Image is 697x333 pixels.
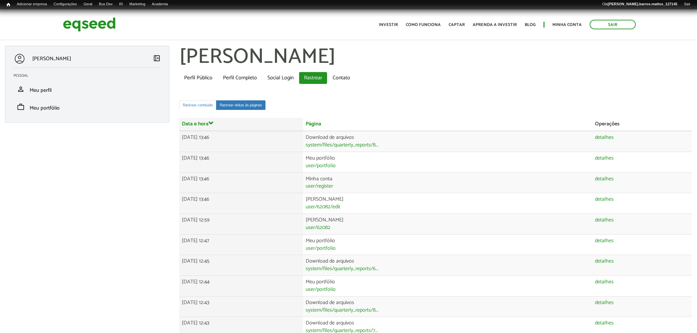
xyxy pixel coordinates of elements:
[153,54,161,62] span: left_panel_close
[179,172,303,193] td: [DATE] 13:46
[303,234,592,255] td: Meu portfólio
[449,23,465,27] a: Captar
[50,2,80,7] a: Configurações
[179,214,303,234] td: [DATE] 12:59
[96,2,116,7] a: Bus Dev
[595,279,614,285] a: detalhes
[32,56,71,62] p: [PERSON_NAME]
[179,131,303,152] td: [DATE] 13:46
[406,23,441,27] a: Como funciona
[299,72,327,84] a: Rastrear
[182,120,214,127] a: Data e hora
[608,2,677,6] strong: [PERSON_NAME].barros.mattos_127145
[153,54,161,64] a: Colapsar menu
[303,193,592,214] td: [PERSON_NAME]
[306,184,333,189] a: user/register
[179,72,217,84] a: Perfil Público
[263,72,298,84] a: Social Login
[3,2,14,8] a: Início
[552,23,582,27] a: Minha conta
[303,172,592,193] td: Minha conta
[63,16,116,33] img: EqSeed
[595,176,614,182] a: detalhes
[179,234,303,255] td: [DATE] 12:47
[595,300,614,305] a: detalhes
[592,118,692,131] th: Operações
[80,2,96,7] a: Geral
[306,121,321,127] a: Página
[595,156,614,161] a: detalhes
[179,193,303,214] td: [DATE] 13:46
[14,103,161,111] a: workMeu portfólio
[17,103,25,111] span: work
[179,100,216,110] a: Rastrear conteúdo
[303,296,592,317] td: Download de arquivos
[9,80,166,98] li: Meu perfil
[126,2,149,7] a: Marketing
[303,131,592,152] td: Download de arquivos
[595,218,614,223] a: detalhes
[590,20,636,29] a: Sair
[306,225,330,230] a: user/62082
[306,204,340,210] a: user/62082/edit
[306,163,336,168] a: user/portfolio
[473,23,517,27] a: Aprenda a investir
[595,238,614,243] a: detalhes
[303,152,592,172] td: Meu portfólio
[306,287,336,292] a: user/portfolio
[14,85,161,93] a: personMeu perfil
[116,2,126,7] a: RI
[306,266,378,271] a: system/files/quarterly_reports/6...
[149,2,171,7] a: Academia
[17,85,25,93] span: person
[179,152,303,172] td: [DATE] 13:46
[306,308,378,313] a: system/files/quarterly_reports/8...
[306,246,336,251] a: user/portfolio
[7,2,10,7] span: Início
[681,2,694,7] a: Sair
[14,2,50,7] a: Adicionar empresa
[14,74,166,78] h2: Pessoal
[303,214,592,234] td: [PERSON_NAME]
[525,23,536,27] a: Blog
[218,72,262,84] a: Perfil Completo
[595,320,614,326] a: detalhes
[303,255,592,276] td: Download de arquivos
[30,86,52,95] span: Meu perfil
[9,98,166,116] li: Meu portfólio
[179,255,303,276] td: [DATE] 12:45
[328,72,355,84] a: Contato
[379,23,398,27] a: Investir
[179,276,303,296] td: [DATE] 12:44
[179,296,303,317] td: [DATE] 12:43
[306,142,378,148] a: system/files/quarterly_reports/8...
[30,104,60,113] span: Meu portfólio
[179,46,692,69] h1: [PERSON_NAME]
[595,259,614,264] a: detalhes
[303,276,592,296] td: Meu portfólio
[599,2,681,7] a: Olá[PERSON_NAME].barros.mattos_127145
[595,135,614,140] a: detalhes
[595,197,614,202] a: detalhes
[216,100,265,110] a: Rastrear visitas às páginas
